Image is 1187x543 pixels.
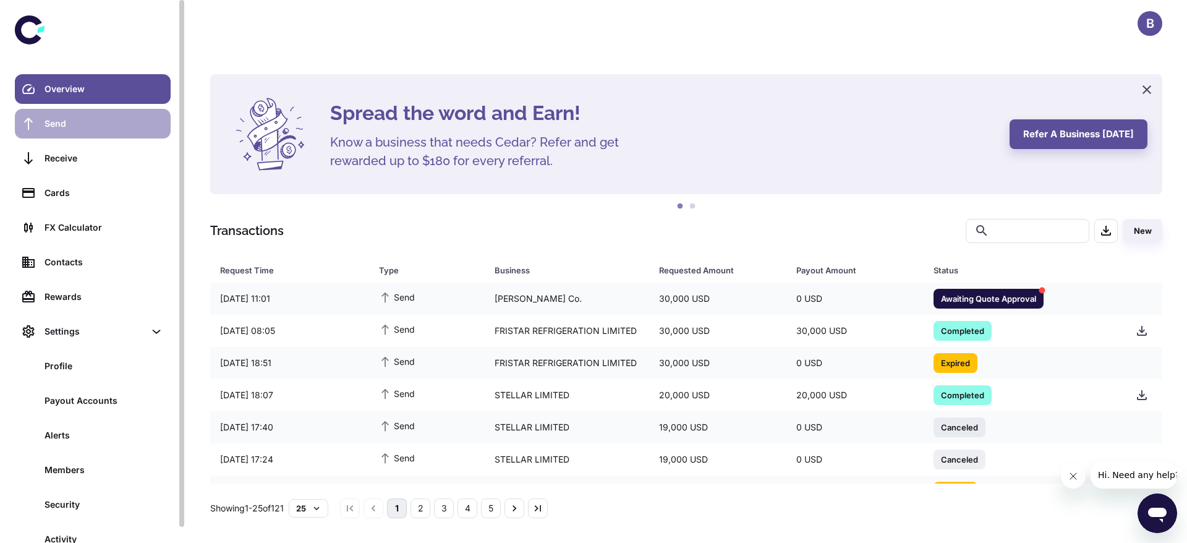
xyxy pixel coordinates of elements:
[786,383,924,407] div: 20,000 USD
[504,498,524,518] button: Go to next page
[485,319,649,343] div: FRISTAR REFRIGERATION LIMITED
[330,133,639,170] h5: Know a business that needs Cedar? Refer and get rewarded up to $180 for every referral.
[649,448,786,471] div: 19,000 USD
[786,287,924,310] div: 0 USD
[289,499,328,518] button: 25
[15,421,171,450] a: Alerts
[45,359,163,373] div: Profile
[15,178,171,208] a: Cards
[338,498,550,518] nav: pagination navigation
[649,319,786,343] div: 30,000 USD
[1138,11,1162,36] button: B
[528,498,548,518] button: Go to last page
[379,451,415,464] span: Send
[796,262,919,279] span: Payout Amount
[7,9,89,19] span: Hi. Need any help?
[379,262,463,279] div: Type
[15,490,171,519] a: Security
[1123,219,1162,243] button: New
[485,480,649,503] div: FRISTAR REFRIGERATION LIMITED
[379,354,415,368] span: Send
[45,290,163,304] div: Rewards
[786,319,924,343] div: 30,000 USD
[15,213,171,242] a: FX Calculator
[434,498,454,518] button: Go to page 3
[210,287,369,310] div: [DATE] 11:01
[45,394,163,408] div: Payout Accounts
[15,109,171,139] a: Send
[45,221,163,234] div: FX Calculator
[379,483,415,497] span: Send
[411,498,430,518] button: Go to page 2
[379,322,415,336] span: Send
[485,416,649,439] div: STELLAR LIMITED
[485,287,649,310] div: [PERSON_NAME] Co.
[15,317,171,346] div: Settings
[649,416,786,439] div: 19,000 USD
[220,262,364,279] span: Request Time
[379,262,479,279] span: Type
[45,117,163,130] div: Send
[934,324,992,336] span: Completed
[934,356,977,369] span: Expired
[1010,119,1147,149] button: Refer a business [DATE]
[649,480,786,503] div: 30,000 USD
[649,351,786,375] div: 30,000 USD
[45,255,163,269] div: Contacts
[387,498,407,518] button: page 1
[786,448,924,471] div: 0 USD
[786,416,924,439] div: 0 USD
[210,502,284,515] p: Showing 1-25 of 121
[786,351,924,375] div: 0 USD
[786,480,924,503] div: 0 USD
[210,221,284,240] h1: Transactions
[15,282,171,312] a: Rewards
[15,74,171,104] a: Overview
[686,200,699,213] button: 2
[379,387,415,400] span: Send
[485,351,649,375] div: FRISTAR REFRIGERATION LIMITED
[210,448,369,471] div: [DATE] 17:24
[481,498,501,518] button: Go to page 5
[15,386,171,416] a: Payout Accounts
[934,262,1111,279] span: Status
[210,480,369,503] div: [DATE] 15:26
[330,98,995,128] h4: Spread the word and Earn!
[45,186,163,200] div: Cards
[45,498,163,511] div: Security
[210,383,369,407] div: [DATE] 18:07
[15,247,171,277] a: Contacts
[45,82,163,96] div: Overview
[15,351,171,381] a: Profile
[1138,494,1177,533] iframe: Button to launch messaging window
[210,319,369,343] div: [DATE] 08:05
[379,419,415,432] span: Send
[45,463,163,477] div: Members
[485,383,649,407] div: STELLAR LIMITED
[45,325,145,338] div: Settings
[45,152,163,165] div: Receive
[934,453,985,465] span: Canceled
[45,429,163,442] div: Alerts
[934,292,1044,304] span: Awaiting Quote Approval
[934,388,992,401] span: Completed
[659,262,765,279] div: Requested Amount
[796,262,903,279] div: Payout Amount
[934,262,1095,279] div: Status
[379,290,415,304] span: Send
[1091,461,1177,489] iframe: Message from company
[15,455,171,485] a: Members
[659,262,781,279] span: Requested Amount
[934,421,985,433] span: Canceled
[210,416,369,439] div: [DATE] 17:40
[649,383,786,407] div: 20,000 USD
[210,351,369,375] div: [DATE] 18:51
[457,498,477,518] button: Go to page 4
[1061,464,1086,489] iframe: Close message
[220,262,348,279] div: Request Time
[674,200,686,213] button: 1
[485,448,649,471] div: STELLAR LIMITED
[15,143,171,173] a: Receive
[649,287,786,310] div: 30,000 USD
